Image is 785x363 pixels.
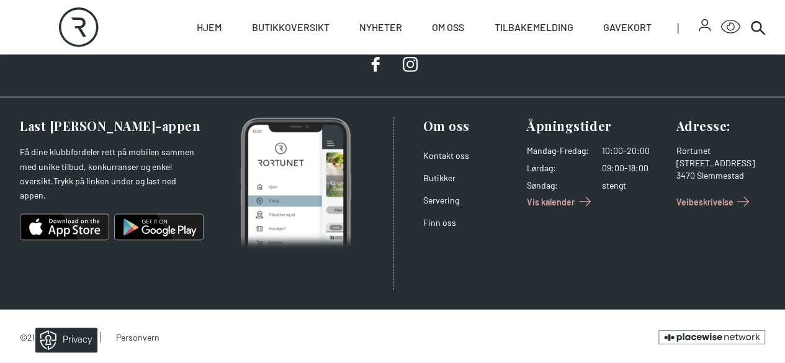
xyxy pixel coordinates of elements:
div: [STREET_ADDRESS] [676,157,770,169]
p: Få dine klubbfordeler rett på mobilen sammen med unike tilbud, konkurranser og enkel oversikt.Try... [20,145,204,202]
img: ios [20,212,109,242]
span: 3470 [676,170,694,181]
span: Veibeskrivelse [676,195,733,208]
img: Photo of mobile app home screen [240,117,351,250]
a: Butikker [423,173,455,183]
a: Kontakt oss [423,150,469,161]
dt: Søndag : [527,179,589,192]
a: Vis kalender [527,192,594,212]
a: Servering [423,195,459,205]
a: Finn oss [423,217,456,228]
h3: Åpningstider [527,117,666,135]
h3: Om oss [423,117,518,135]
a: Personvern [101,332,159,343]
a: instagram [398,52,423,77]
dt: Mandag - Fredag : [527,145,589,157]
img: android [114,212,204,242]
iframe: Manage Preferences [12,323,114,357]
dd: 09:00-18:00 [601,162,666,174]
a: Veibeskrivelse [676,192,753,212]
div: Rortunet [676,145,770,157]
span: Slemmestad [696,170,743,181]
button: Open Accessibility Menu [720,17,740,37]
h3: Adresse : [676,117,770,135]
dd: stengt [601,179,666,192]
a: Brought to you by the Placewise Network [658,330,765,344]
dt: Lørdag : [527,162,589,174]
a: facebook [363,52,388,77]
dd: 10:00-20:00 [601,145,666,157]
span: Vis kalender [527,195,575,208]
h3: Last [PERSON_NAME]-appen [20,117,204,135]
